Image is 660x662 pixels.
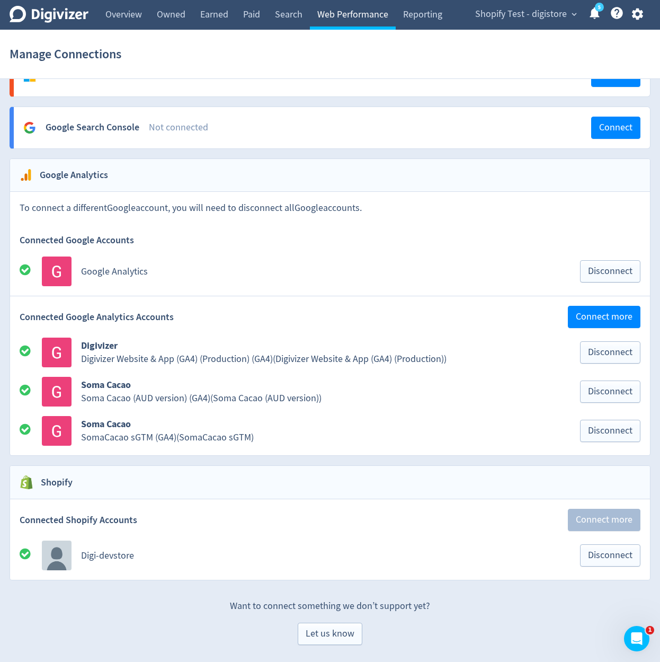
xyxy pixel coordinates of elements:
span: Disconnect [588,387,632,396]
a: Google Search ConsoleNot connectedConnect [14,107,650,148]
button: Shopify Test - digistore [471,6,579,23]
a: Digi-devstore [81,550,134,562]
button: Disconnect [580,260,640,283]
img: Avatar for Digivizer Website & App (GA4) (Production) [42,338,72,367]
text: 5 [598,4,601,11]
button: Let us know [298,623,362,645]
span: Disconnect [588,267,632,276]
img: Avatar for Soma Cacao (AUD version) [42,377,72,407]
div: Not connected [149,121,591,134]
b: Soma Cacao [81,418,131,430]
h2: Shopify [33,476,73,489]
span: 1 [646,626,654,634]
span: Disconnect [588,348,632,357]
button: Disconnect [580,544,640,567]
button: Disconnect [580,341,640,364]
p: Want to connect something we don’t support yet? [10,590,650,613]
span: Shopify Test - digistore [475,6,567,23]
div: Soma Cacao (AUD version) (GA4) ( Soma Cacao (AUD version) ) [81,392,570,405]
a: 5 [595,3,604,12]
span: expand_more [569,10,579,19]
div: All good [20,345,42,361]
span: Connect [599,71,632,81]
button: Disconnect [580,381,640,403]
div: All good [20,384,42,400]
img: Avatar for Google Analytics [42,257,72,286]
svg: Google Analytics [20,169,32,181]
h2: Google Analytics [32,169,108,182]
button: Connect [591,117,640,139]
span: Connect more [576,515,632,525]
span: Connect [599,123,632,133]
div: All good [20,263,42,280]
div: Google Search Console [46,121,139,134]
span: Connected Google Accounts [20,234,134,247]
a: Soma CacaoSomaCacao sGTM (GA4)(SomaCacao sGTM) [81,418,570,444]
svg: Google Analytics [23,121,36,134]
div: Digivizer Website & App (GA4) (Production) (GA4) ( Digivizer Website & App (GA4) (Production) ) [81,352,570,366]
span: Connect more [576,312,632,322]
button: Connect more [568,509,640,531]
span: Disconnect [588,426,632,436]
img: Avatar for SomaCacao sGTM [42,416,72,446]
h1: Manage Connections [10,37,121,71]
div: SomaCacao sGTM (GA4) ( SomaCacao sGTM ) [81,431,570,444]
a: Google Analytics [81,266,148,278]
span: Connected Shopify Accounts [20,514,137,527]
span: Let us know [306,629,354,639]
button: Disconnect [580,420,640,442]
b: Digivizer [81,339,118,352]
span: Connected Google Analytics Accounts [20,311,174,324]
a: DigivizerDigivizer Website & App (GA4) (Production) (GA4)(Digivizer Website & App (GA4) (Producti... [81,339,570,366]
iframe: Intercom live chat [624,626,649,651]
b: Soma Cacao [81,378,131,391]
button: Connect more [568,306,640,328]
div: To connect a different Google account, you will need to disconnect all Google accounts. [10,192,650,224]
div: All good [20,423,42,439]
img: Avatar for Digi-devstore [42,541,72,570]
div: All good [20,548,42,564]
span: Disconnect [588,551,632,560]
a: Soma CacaoSoma Cacao (AUD version) (GA4)(Soma Cacao (AUD version)) [81,378,570,405]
